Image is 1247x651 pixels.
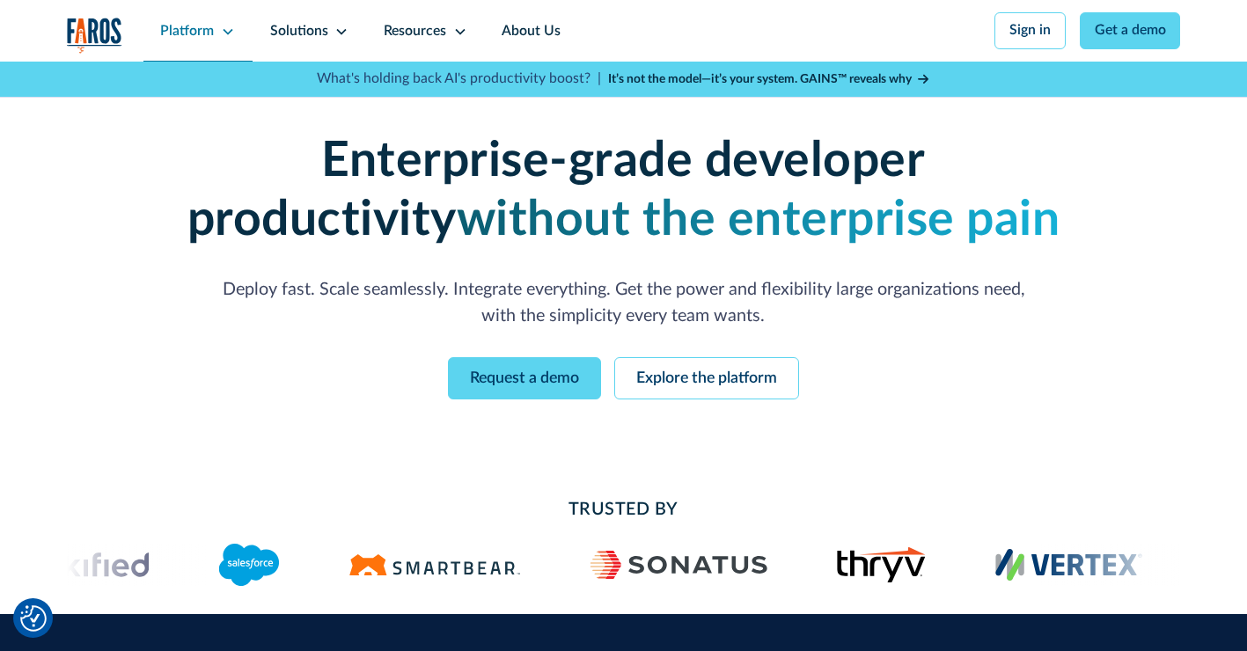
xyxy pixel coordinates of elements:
[67,18,122,54] img: Logo of the analytics and reporting company Faros.
[348,554,520,575] img: Logo of the software testing platform SmartBear.
[590,551,767,579] img: Sonatus Logo
[994,12,1066,49] a: Sign in
[317,69,601,90] p: What's holding back AI's productivity boost? |
[160,21,214,42] div: Platform
[1080,12,1181,49] a: Get a demo
[838,547,927,582] img: Thryv's logo
[187,136,926,244] strong: Enterprise-grade developer productivity
[20,605,47,632] img: Revisit consent button
[20,605,47,632] button: Cookie Settings
[457,195,1060,245] strong: without the enterprise pain
[608,73,912,85] strong: It’s not the model—it’s your system. GAINS™ reveals why
[206,277,1041,329] p: Deploy fast. Scale seamlessly. Integrate everything. Get the power and flexibility large organiza...
[219,544,280,585] img: Logo of the CRM platform Salesforce.
[448,357,600,399] a: Request a demo
[270,21,328,42] div: Solutions
[206,497,1041,523] h2: Trusted By
[67,18,122,54] a: home
[996,549,1143,581] img: Vertex's logo
[608,70,931,89] a: It’s not the model—it’s your system. GAINS™ reveals why
[614,357,798,399] a: Explore the platform
[384,21,446,42] div: Resources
